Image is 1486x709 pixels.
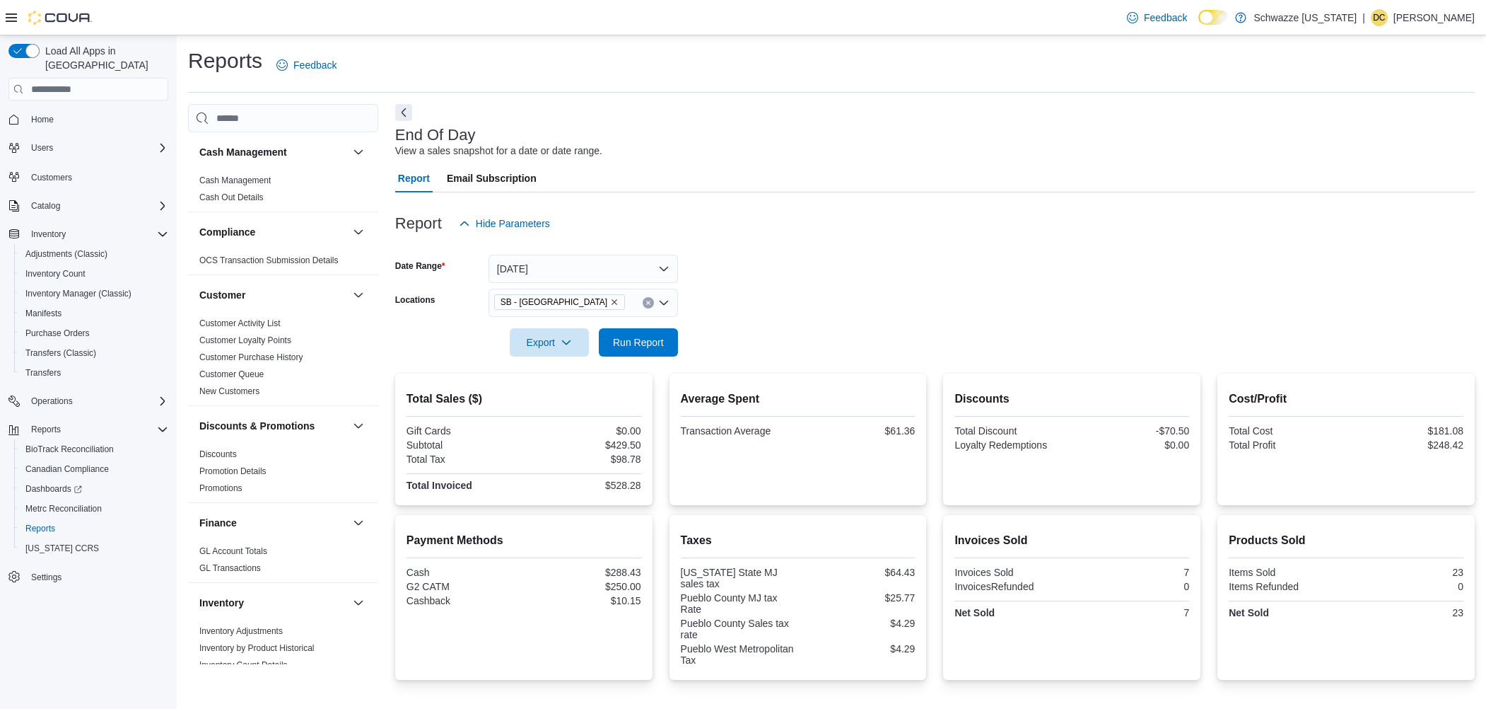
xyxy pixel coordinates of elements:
button: Inventory [25,226,71,243]
h3: Compliance [199,225,255,239]
button: Catalog [25,197,66,214]
span: Manifests [25,308,62,319]
div: $528.28 [527,480,641,491]
button: Transfers [14,363,174,383]
a: Cash Management [199,175,271,185]
span: GL Account Totals [199,546,267,557]
span: Inventory by Product Historical [199,642,315,654]
div: $4.29 [800,618,915,629]
h3: Report [395,215,442,232]
span: Inventory Count Details [199,659,288,671]
span: Reports [20,520,168,537]
span: Users [31,142,53,154]
button: Customer [199,288,347,302]
span: Customers [25,168,168,185]
span: Home [25,110,168,128]
button: Next [395,104,412,121]
div: Pueblo West Metropolitan Tax [681,643,795,666]
span: Transfers (Classic) [20,345,168,362]
button: Finance [350,514,367,531]
span: Inventory Count [20,265,168,282]
a: Canadian Compliance [20,461,115,478]
div: $98.78 [527,454,641,465]
span: Customer Activity List [199,318,281,329]
button: Catalog [3,196,174,216]
h3: Customer [199,288,245,302]
span: Washington CCRS [20,540,168,557]
input: Dark Mode [1198,10,1228,25]
span: Cash Management [199,175,271,186]
button: Transfers (Classic) [14,343,174,363]
button: Cash Management [350,144,367,161]
button: Users [3,138,174,158]
div: Compliance [188,252,378,275]
a: Customer Queue [199,369,264,379]
div: 23 [1349,607,1463,618]
span: Dashboards [25,483,82,495]
button: Operations [25,393,78,410]
div: Total Cost [1229,425,1343,437]
a: New Customers [199,386,259,396]
div: Gift Cards [406,425,521,437]
span: Feedback [293,58,337,72]
span: Purchase Orders [25,328,90,339]
button: Adjustments (Classic) [14,244,174,264]
div: 0 [1349,581,1463,592]
button: Purchase Orders [14,323,174,343]
span: Operations [25,393,168,410]
span: Reports [25,523,55,534]
span: Reports [31,424,61,435]
strong: Net Sold [1229,607,1269,618]
a: [US_STATE] CCRS [20,540,105,557]
div: $61.36 [800,425,915,437]
span: Inventory Adjustments [199,626,283,637]
span: Purchase Orders [20,325,168,342]
button: Inventory [3,224,174,244]
button: Clear input [643,297,654,309]
span: Inventory Manager (Classic) [20,285,168,302]
button: [US_STATE] CCRS [14,538,174,558]
div: $248.42 [1349,439,1463,451]
span: OCS Transaction Submission Details [199,255,339,266]
span: BioTrack Reconciliation [20,441,168,458]
button: Export [510,328,589,357]
div: 7 [1075,607,1189,618]
a: Feedback [271,51,342,79]
h3: End Of Day [395,127,476,144]
span: Transfers [25,367,61,379]
a: Manifests [20,305,67,322]
a: Inventory Manager (Classic) [20,285,137,302]
span: Transfers [20,364,168,381]
a: Customer Loyalty Points [199,335,291,345]
span: Cash Out Details [199,192,264,203]
h3: Cash Management [199,145,287,159]
button: [DATE] [488,255,678,283]
span: Run Report [613,335,664,350]
div: Pueblo County MJ tax Rate [681,592,795,615]
div: $0.00 [1075,439,1189,451]
div: $64.43 [800,567,915,578]
span: Settings [31,572,62,583]
button: Customer [350,287,367,304]
span: Canadian Compliance [25,463,109,475]
a: Transfers (Classic) [20,345,102,362]
h2: Invoices Sold [954,532,1189,549]
button: Hide Parameters [453,209,556,238]
span: Inventory [31,229,66,240]
a: Inventory Count Details [199,660,288,670]
button: Remove SB - Pueblo West from selection in this group [610,298,619,306]
label: Locations [395,294,435,306]
span: Adjustments (Classic) [25,248,107,260]
div: Total Discount [954,425,1069,437]
div: $429.50 [527,439,641,451]
button: Customers [3,166,174,187]
a: Metrc Reconciliation [20,500,107,517]
div: Transaction Average [681,425,795,437]
span: Inventory Manager (Classic) [25,288,131,299]
span: Customers [31,172,72,183]
a: Promotion Details [199,466,267,476]
a: Inventory Count [20,265,91,282]
span: Export [518,328,580,357]
span: Report [398,164,430,192]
